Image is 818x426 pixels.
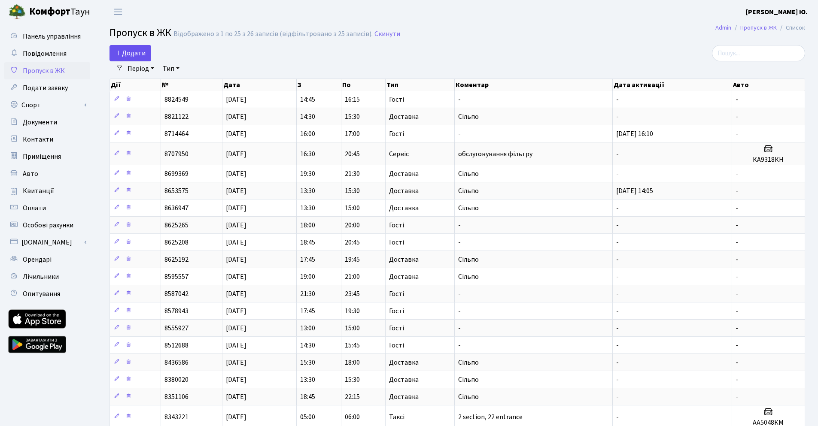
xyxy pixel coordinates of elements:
[458,95,461,104] span: -
[226,323,246,333] span: [DATE]
[458,149,532,159] span: обслуговування фільтру
[300,169,315,178] span: 19:30
[345,323,360,333] span: 15:00
[732,79,805,91] th: Авто
[616,375,619,384] span: -
[300,375,315,384] span: 13:30
[616,272,619,281] span: -
[345,375,360,384] span: 15:30
[736,306,738,316] span: -
[109,45,151,61] a: Додати
[345,392,360,402] span: 22:15
[23,135,53,144] span: Контакти
[300,203,315,213] span: 13:30
[736,95,738,104] span: -
[345,272,360,281] span: 21:00
[23,32,81,41] span: Панель управління
[616,255,619,264] span: -
[458,375,479,384] span: Сільпо
[736,341,738,350] span: -
[345,112,360,121] span: 15:30
[4,199,90,217] a: Оплати
[23,49,67,58] span: Повідомлення
[173,30,373,38] div: Відображено з 1 по 25 з 26 записів (відфільтровано з 25 записів).
[4,234,90,251] a: [DOMAIN_NAME]
[458,112,479,121] span: Сільпо
[458,238,461,247] span: -
[4,62,90,79] a: Пропуск в ЖК
[226,392,246,402] span: [DATE]
[23,169,38,178] span: Авто
[458,255,479,264] span: Сільпо
[164,306,189,316] span: 8578943
[458,341,461,350] span: -
[226,169,246,178] span: [DATE]
[736,289,738,299] span: -
[736,358,738,367] span: -
[458,358,479,367] span: Сільпо
[300,255,315,264] span: 17:45
[300,341,315,350] span: 14:30
[4,97,90,114] a: Спорт
[300,272,315,281] span: 19:00
[29,5,90,19] span: Таун
[226,203,246,213] span: [DATE]
[341,79,386,91] th: По
[124,61,158,76] a: Період
[389,308,404,314] span: Гості
[164,323,189,333] span: 8555927
[389,205,419,211] span: Доставка
[226,238,246,247] span: [DATE]
[300,186,315,196] span: 13:30
[736,392,738,402] span: -
[345,186,360,196] span: 15:30
[345,203,360,213] span: 15:00
[164,186,189,196] span: 8653575
[164,412,189,422] span: 8343221
[712,45,805,61] input: Пошук...
[4,285,90,302] a: Опитування
[746,7,808,17] b: [PERSON_NAME] Ю.
[164,341,189,350] span: 8512688
[736,272,738,281] span: -
[159,61,183,76] a: Тип
[164,375,189,384] span: 8380020
[226,272,246,281] span: [DATE]
[345,129,360,139] span: 17:00
[616,289,619,299] span: -
[616,186,653,196] span: [DATE] 14:05
[9,3,26,21] img: logo.png
[23,272,59,281] span: Лічильники
[389,414,404,420] span: Таксі
[23,118,57,127] span: Документи
[389,342,404,349] span: Гості
[164,95,189,104] span: 8824549
[345,255,360,264] span: 19:45
[345,169,360,178] span: 21:30
[23,152,61,161] span: Приміщення
[389,151,409,157] span: Сервіс
[164,358,189,367] span: 8436586
[29,5,70,18] b: Комфорт
[164,203,189,213] span: 8636947
[4,28,90,45] a: Панель управління
[300,238,315,247] span: 18:45
[300,95,315,104] span: 14:45
[458,221,461,230] span: -
[226,375,246,384] span: [DATE]
[164,289,189,299] span: 8587042
[389,256,419,263] span: Доставка
[23,83,68,93] span: Подати заявку
[736,156,801,164] h5: КА9318КН
[389,222,404,229] span: Гості
[777,23,805,33] li: Список
[226,412,246,422] span: [DATE]
[164,129,189,139] span: 8714464
[458,203,479,213] span: Сільпо
[736,255,738,264] span: -
[297,79,341,91] th: З
[345,149,360,159] span: 20:45
[110,79,161,91] th: Дії
[226,255,246,264] span: [DATE]
[736,169,738,178] span: -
